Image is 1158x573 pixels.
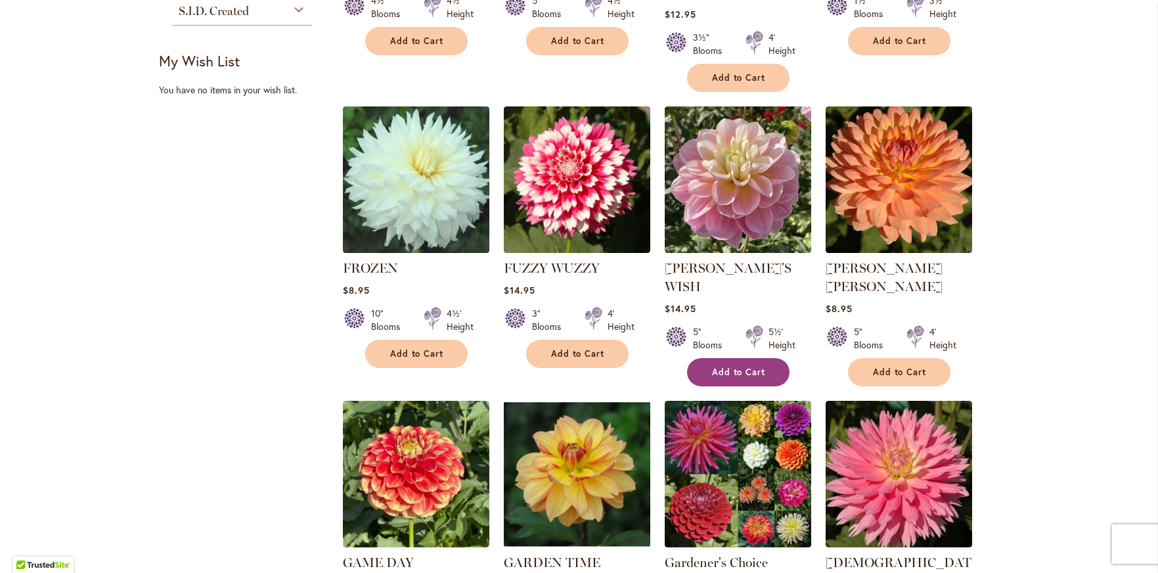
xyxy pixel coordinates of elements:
span: $14.95 [665,302,696,315]
a: GAME DAY [343,538,489,550]
a: [PERSON_NAME]'S WISH [665,260,791,294]
div: 4' Height [608,307,635,333]
strong: My Wish List [159,51,240,70]
button: Add to Cart [848,358,950,386]
a: GARDEN TIME [504,538,650,550]
div: 4' Height [768,31,795,57]
img: GABRIELLE MARIE [826,106,972,253]
img: GARDEN TIME [504,401,650,547]
span: Add to Cart [390,35,444,47]
span: S.I.D. Created [179,4,249,18]
div: 10" Blooms [371,307,408,333]
div: 4' Height [929,325,956,352]
button: Add to Cart [365,27,468,55]
a: Gardener's Choice Collection [665,538,811,550]
a: FROZEN [343,260,398,276]
span: Add to Cart [551,35,605,47]
button: Add to Cart [365,340,468,368]
span: $8.95 [826,302,853,315]
img: Frozen [343,106,489,253]
a: GAME DAY [343,555,414,570]
div: 5" Blooms [693,325,730,352]
span: $14.95 [504,284,535,296]
img: Gardener's Choice Collection [665,401,811,547]
a: GARDEN TIME [504,555,600,570]
div: 4½' Height [447,307,474,333]
img: GAME DAY [343,401,489,547]
a: FUZZY WUZZY [504,260,600,276]
a: Gabbie's Wish [665,243,811,256]
img: FUZZY WUZZY [504,106,650,253]
a: Frozen [343,243,489,256]
button: Add to Cart [848,27,950,55]
span: Add to Cart [390,348,444,359]
button: Add to Cart [526,340,629,368]
a: GAY PRINCESS [826,538,972,550]
button: Add to Cart [687,64,790,92]
div: 3" Blooms [532,307,569,333]
div: 3½" Blooms [693,31,730,57]
div: 5½' Height [768,325,795,352]
span: Add to Cart [712,367,766,378]
div: You have no items in your wish list. [159,83,334,97]
a: [PERSON_NAME] [PERSON_NAME] [826,260,943,294]
img: Gabbie's Wish [665,106,811,253]
a: GABRIELLE MARIE [826,243,972,256]
button: Add to Cart [687,358,790,386]
span: Add to Cart [551,348,605,359]
iframe: Launch Accessibility Center [10,526,47,563]
span: Add to Cart [873,367,927,378]
span: $12.95 [665,8,696,20]
span: Add to Cart [712,72,766,83]
a: FUZZY WUZZY [504,243,650,256]
span: $8.95 [343,284,370,296]
span: Add to Cart [873,35,927,47]
button: Add to Cart [526,27,629,55]
div: 5" Blooms [854,325,891,352]
img: GAY PRINCESS [826,401,972,547]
